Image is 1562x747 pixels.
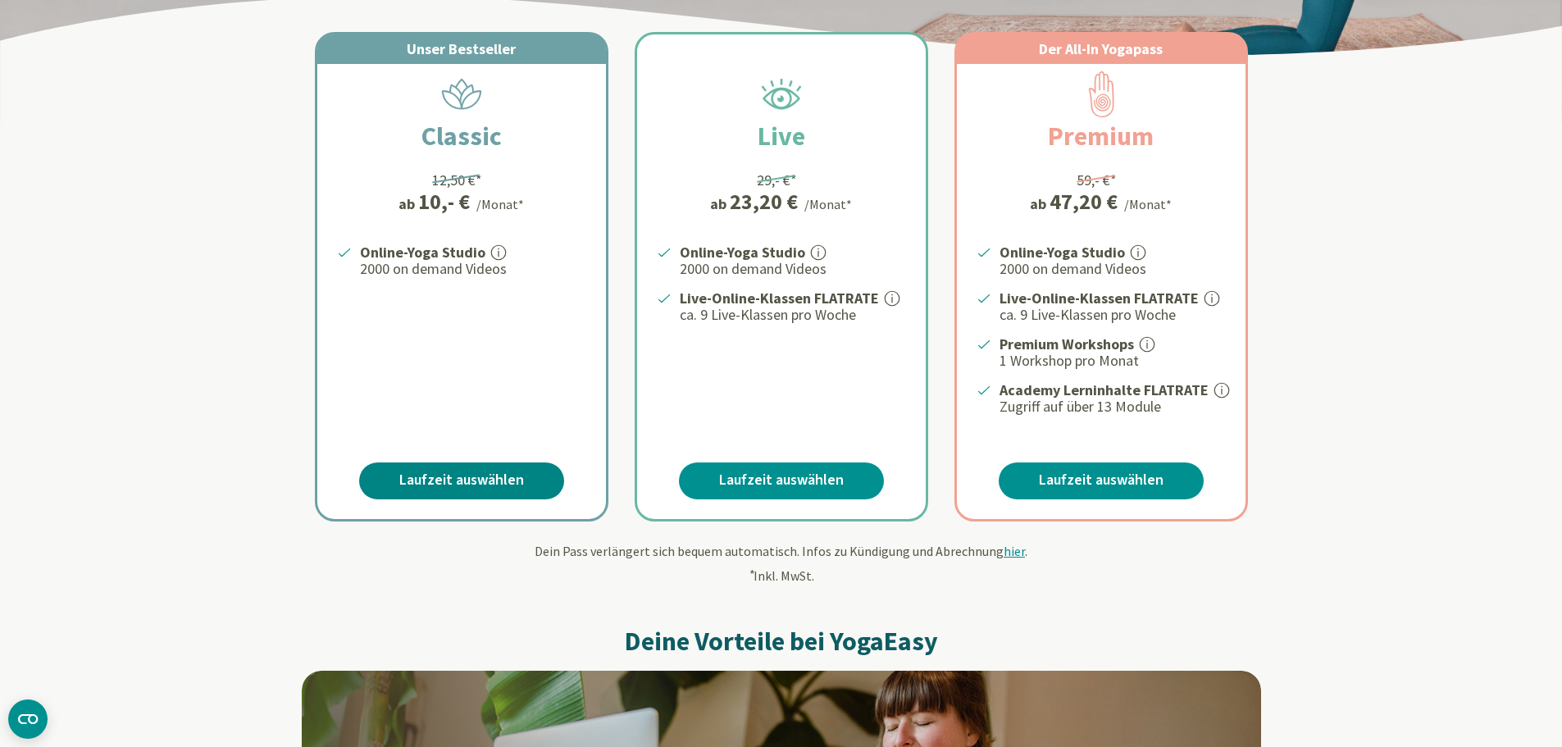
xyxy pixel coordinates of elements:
[476,194,524,214] div: /Monat*
[1000,259,1226,279] p: 2000 on demand Videos
[407,39,516,58] span: Unser Bestseller
[1004,543,1025,559] span: hier
[1000,335,1134,353] strong: Premium Workshops
[680,289,879,307] strong: Live-Online-Klassen FLATRATE
[1124,194,1172,214] div: /Monat*
[710,193,730,215] span: ab
[302,541,1261,585] div: Dein Pass verlängert sich bequem automatisch. Infos zu Kündigung und Abrechnung . Inkl. MwSt.
[8,699,48,739] button: CMP-Widget öffnen
[1009,116,1193,156] h2: Premium
[1000,305,1226,325] p: ca. 9 Live-Klassen pro Woche
[360,243,485,262] strong: Online-Yoga Studio
[1000,351,1226,371] p: 1 Workshop pro Monat
[360,259,586,279] p: 2000 on demand Videos
[1000,397,1226,417] p: Zugriff auf über 13 Module
[382,116,541,156] h2: Classic
[680,305,906,325] p: ca. 9 Live-Klassen pro Woche
[1000,380,1209,399] strong: Academy Lerninhalte FLATRATE
[398,193,418,215] span: ab
[432,169,482,191] div: 12,50 €*
[302,625,1261,658] h2: Deine Vorteile bei YogaEasy
[1000,243,1125,262] strong: Online-Yoga Studio
[679,462,884,499] a: Laufzeit auswählen
[1030,193,1050,215] span: ab
[804,194,852,214] div: /Monat*
[418,191,470,212] div: 10,- €
[1077,169,1117,191] div: 59,- €*
[1039,39,1163,58] span: Der All-In Yogapass
[757,169,797,191] div: 29,- €*
[1050,191,1118,212] div: 47,20 €
[359,462,564,499] a: Laufzeit auswählen
[999,462,1204,499] a: Laufzeit auswählen
[1000,289,1199,307] strong: Live-Online-Klassen FLATRATE
[680,259,906,279] p: 2000 on demand Videos
[718,116,845,156] h2: Live
[730,191,798,212] div: 23,20 €
[680,243,805,262] strong: Online-Yoga Studio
